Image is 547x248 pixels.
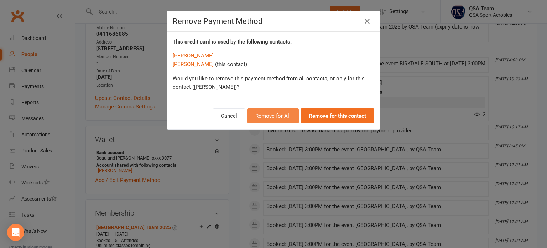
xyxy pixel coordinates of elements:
button: Close [361,16,373,27]
a: [PERSON_NAME] [173,52,214,59]
strong: Remove for this contact [309,113,366,119]
a: [PERSON_NAME] [173,61,214,67]
span: (this contact) [215,61,247,67]
button: Remove for All [247,108,299,123]
p: Would you like to remove this payment method from all contacts, or only for this contact ([PERSON... [173,74,374,91]
button: Remove for this contact [301,108,374,123]
button: Cancel [213,108,245,123]
h4: Remove Payment Method [173,17,374,26]
strong: This credit card is used by the following contacts: [173,39,292,45]
div: Open Intercom Messenger [7,224,24,241]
